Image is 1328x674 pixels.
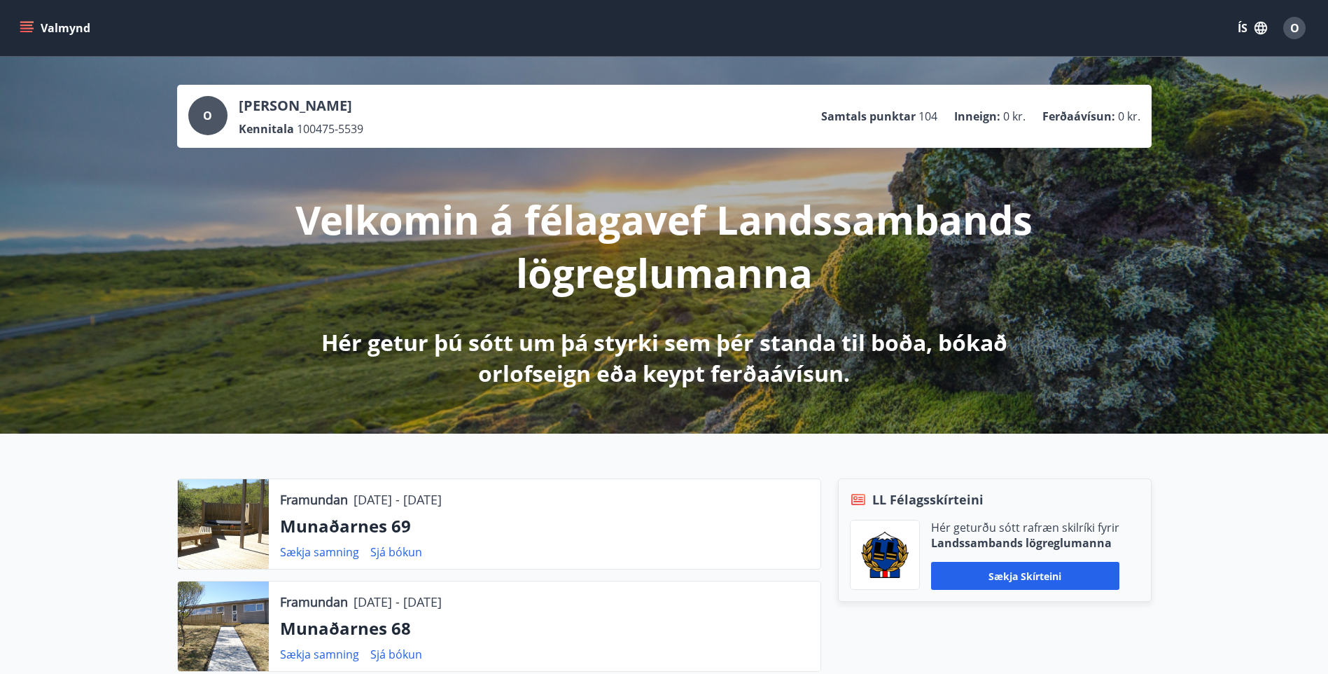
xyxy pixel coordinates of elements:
[295,193,1034,299] p: Velkomin á félagavef Landssambands lögreglumanna
[918,109,937,124] span: 104
[203,108,212,123] span: O
[280,593,348,611] p: Framundan
[872,490,984,509] span: LL Félagsskírteini
[931,535,1119,551] p: Landssambands lögreglumanna
[295,327,1034,389] p: Hér getur þú sótt um þá styrki sem þér standa til boða, bókað orlofseign eða keypt ferðaávísun.
[931,520,1119,535] p: Hér geturðu sótt rafræn skilríki fyrir
[354,490,442,509] p: [DATE] - [DATE]
[239,121,294,137] p: Kennitala
[370,544,422,560] a: Sjá bókun
[354,593,442,611] p: [DATE] - [DATE]
[370,647,422,662] a: Sjá bókun
[1042,109,1115,124] p: Ferðaávísun :
[280,514,809,538] p: Munaðarnes 69
[954,109,1000,124] p: Inneign :
[931,562,1119,590] button: Sækja skírteini
[280,544,359,560] a: Sækja samning
[280,490,348,509] p: Framundan
[1230,15,1275,41] button: ÍS
[1118,109,1140,124] span: 0 kr.
[239,96,363,116] p: [PERSON_NAME]
[297,121,363,137] span: 100475-5539
[1278,11,1311,45] button: O
[17,15,96,41] button: menu
[1290,20,1299,36] span: O
[280,617,809,640] p: Munaðarnes 68
[821,109,916,124] p: Samtals punktar
[280,647,359,662] a: Sækja samning
[861,532,909,578] img: 1cqKbADZNYZ4wXUG0EC2JmCwhQh0Y6EN22Kw4FTY.png
[1003,109,1026,124] span: 0 kr.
